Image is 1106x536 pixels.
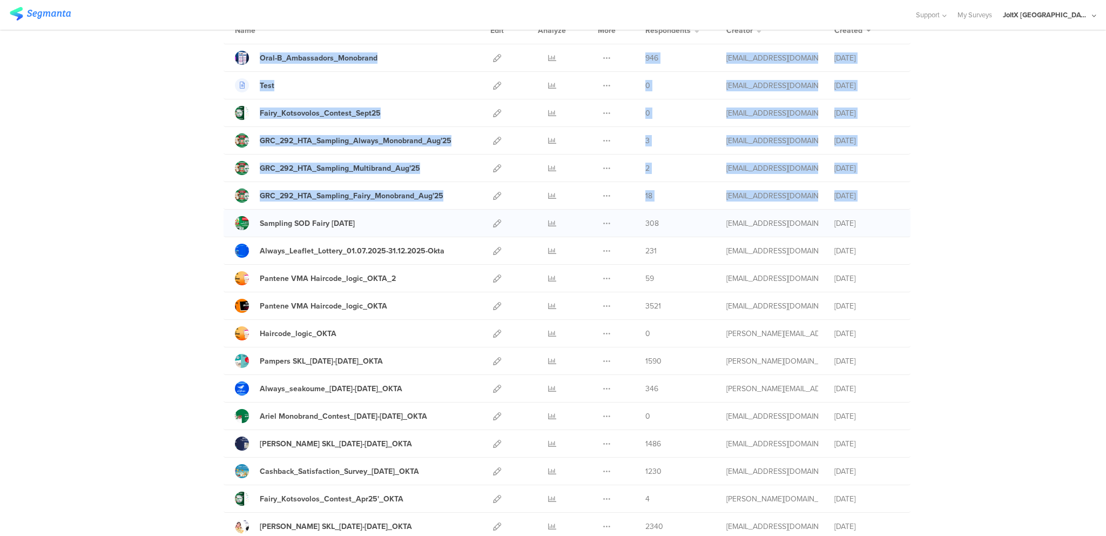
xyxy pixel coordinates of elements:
div: [DATE] [834,245,899,257]
div: support@segmanta.com [726,80,818,91]
span: 1590 [645,356,662,367]
span: 0 [645,108,650,119]
a: GRC_292_HTA_Sampling_Fairy_Monobrand_Aug'25 [235,189,443,203]
div: [DATE] [834,190,899,202]
a: Pampers SKL_[DATE]-[DATE]_OKTA [235,354,383,368]
div: [DATE] [834,80,899,91]
a: Pantene VMA Haircode_logic_OKTA_2 [235,271,396,285]
span: 3 [645,135,650,146]
div: Fairy_Kotsovolos_Contest_Sept25 [260,108,381,119]
span: 308 [645,218,659,229]
div: baroutis.db@pg.com [726,438,818,450]
div: [DATE] [834,356,899,367]
span: 18 [645,190,652,202]
span: 0 [645,328,650,339]
span: 946 [645,52,658,64]
div: skora.es@pg.com [726,356,818,367]
div: betbeder.mb@pg.com [726,108,818,119]
div: arvanitis.a@pg.com [726,383,818,394]
div: Always_seakoume_03May25-30June25_OKTA [260,383,402,394]
div: [DATE] [834,300,899,312]
div: Oral-B_Ambassadors_Monobrand [260,52,377,64]
div: Pantene VMA Haircode_logic_OKTA [260,300,387,312]
div: Analyze [536,17,568,44]
a: GRC_292_HTA_Sampling_Always_Monobrand_Aug'25 [235,133,451,148]
img: segmanta logo [10,7,71,21]
div: [DATE] [834,521,899,532]
div: JoltX [GEOGRAPHIC_DATA] [1003,10,1089,20]
div: baroutis.db@pg.com [726,466,818,477]
div: Name [235,25,300,36]
a: GRC_292_HTA_Sampling_Multibrand_Aug'25 [235,161,420,175]
div: Cashback_Satisfaction_Survey_07April25_OKTA [260,466,419,477]
button: Creator [726,25,761,36]
div: Test [260,80,274,91]
div: Ariel Monobrand_Contest_01May25-31May25_OKTA [260,411,427,422]
span: 4 [645,493,650,505]
a: Fairy_Kotsovolos_Contest_Apr25'_OKTA [235,492,403,506]
span: 3521 [645,300,661,312]
div: skora.es@pg.com [726,493,818,505]
span: Support [916,10,940,20]
div: [DATE] [834,163,899,174]
div: gheorghe.a.4@pg.com [726,135,818,146]
div: baroutis.db@pg.com [726,521,818,532]
span: 0 [645,80,650,91]
button: Created [834,25,871,36]
div: GRC_292_HTA_Sampling_Multibrand_Aug'25 [260,163,420,174]
div: [DATE] [834,328,899,339]
span: 346 [645,383,658,394]
div: [DATE] [834,411,899,422]
div: [DATE] [834,135,899,146]
div: [DATE] [834,466,899,477]
div: gheorghe.a.4@pg.com [726,163,818,174]
div: [DATE] [834,273,899,284]
div: [DATE] [834,52,899,64]
div: nikolopoulos.j@pg.com [726,52,818,64]
a: Test [235,78,274,92]
div: [DATE] [834,493,899,505]
span: Creator [726,25,753,36]
a: Cashback_Satisfaction_Survey_[DATE]_OKTA [235,464,419,478]
div: baroutis.db@pg.com [726,411,818,422]
a: [PERSON_NAME] SKL_[DATE]-[DATE]_OKTA [235,519,412,533]
a: Sampling SOD Fairy [DATE] [235,216,355,230]
div: [DATE] [834,108,899,119]
div: Haircode_logic_OKTA [260,328,336,339]
div: Edit [485,17,509,44]
div: baroutis.db@pg.com [726,300,818,312]
span: 2 [645,163,650,174]
span: Created [834,25,862,36]
div: Lenor SKL_24April25-07May25_OKTA [260,521,412,532]
span: 2340 [645,521,663,532]
a: Ariel Monobrand_Contest_[DATE]-[DATE]_OKTA [235,409,427,423]
a: Always_seakoume_[DATE]-[DATE]_OKTA [235,381,402,396]
div: GRC_292_HTA_Sampling_Fairy_Monobrand_Aug'25 [260,190,443,202]
div: [DATE] [834,218,899,229]
span: 231 [645,245,657,257]
span: 1230 [645,466,662,477]
div: More [595,17,618,44]
div: Pampers SKL_8May25-21May25_OKTA [260,356,383,367]
a: Haircode_logic_OKTA [235,326,336,340]
div: [DATE] [834,383,899,394]
div: gheorghe.a.4@pg.com [726,190,818,202]
div: betbeder.mb@pg.com [726,245,818,257]
span: 0 [645,411,650,422]
a: Oral-B_Ambassadors_Monobrand [235,51,377,65]
div: Sampling SOD Fairy Aug'25 [260,218,355,229]
button: Respondents [645,25,699,36]
div: GRC_292_HTA_Sampling_Always_Monobrand_Aug'25 [260,135,451,146]
a: Pantene VMA Haircode_logic_OKTA [235,299,387,313]
span: Respondents [645,25,691,36]
div: Pantene VMA Haircode_logic_OKTA_2 [260,273,396,284]
a: [PERSON_NAME] SKL_[DATE]-[DATE]_OKTA [235,437,412,451]
div: Fairy_Kotsovolos_Contest_Apr25'_OKTA [260,493,403,505]
div: gheorghe.a.4@pg.com [726,218,818,229]
a: Fairy_Kotsovolos_Contest_Sept25 [235,106,381,120]
div: Gillette SKL_24April25-07May25_OKTA [260,438,412,450]
div: Always_Leaflet_Lottery_01.07.2025-31.12.2025-Okta [260,245,444,257]
div: arvanitis.a@pg.com [726,328,818,339]
div: baroutis.db@pg.com [726,273,818,284]
a: Always_Leaflet_Lottery_01.07.2025-31.12.2025-Okta [235,244,444,258]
